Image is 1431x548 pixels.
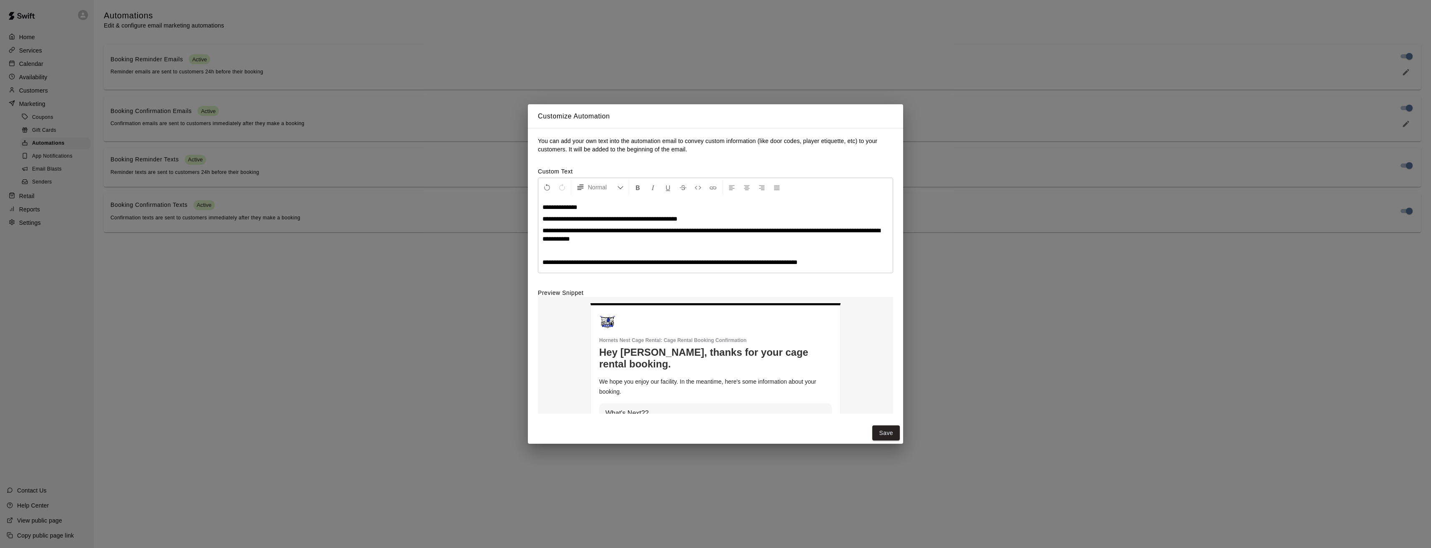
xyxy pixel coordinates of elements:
[538,137,893,153] p: You can add your own text into the automation email to convey custom information (like door codes...
[646,180,660,195] button: Format Italics
[528,104,903,128] h2: Customize Automation
[599,347,832,370] h1: Hey [PERSON_NAME], thanks for your cage rental booking.
[540,180,554,195] button: Undo
[573,180,627,195] button: Formatting Options
[605,410,649,417] span: What's Next??
[588,183,617,191] span: Normal
[661,180,675,195] button: Format Underline
[599,337,832,344] p: Hornets Nest Cage Rental : Cage Rental Booking Confirmation
[555,180,569,195] button: Redo
[631,180,645,195] button: Format Bold
[725,180,739,195] button: Left Align
[599,377,832,397] p: We hope you enjoy our facility. In the meantime, here's some information about your booking.
[538,289,893,297] label: Preview Snippet
[599,314,616,330] img: Hornets Nest Cage Rental
[676,180,690,195] button: Format Strikethrough
[872,425,900,441] button: Save
[691,180,705,195] button: Insert Code
[538,167,893,176] label: Custom Text
[755,180,769,195] button: Right Align
[740,180,754,195] button: Center Align
[770,180,784,195] button: Justify Align
[706,180,720,195] button: Insert Link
